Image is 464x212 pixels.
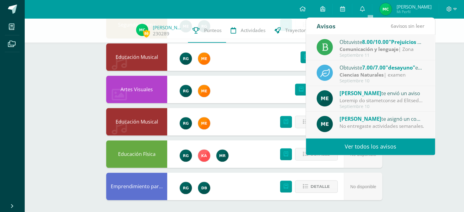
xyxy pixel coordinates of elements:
[198,85,210,97] img: bd5c7d90de01a998aac2bc4ae78bdcd9.png
[350,184,376,189] span: No disponible
[386,64,415,71] span: "desayuno"
[340,104,424,109] div: Septiembre 10
[379,3,392,15] img: 091ec1a903fc09464be450537a8867ba.png
[340,97,424,104] div: Proceso de mejoramiento de Lenguaje y Lectura: Buenas tardes respetables padres de familia y estu...
[106,76,167,103] div: Artes Visuales
[216,149,228,162] img: dcbde16094ad5605c855cf189b900fc8.png
[198,52,210,65] img: bd5c7d90de01a998aac2bc4ae78bdcd9.png
[180,85,192,97] img: 24ef3269677dd7dd963c57b86ff4a022.png
[396,9,431,14] span: Mi Perfil
[340,38,424,46] div: Obtuviste en
[340,46,424,53] div: | Zona
[204,27,221,34] span: Punteos
[153,31,169,37] a: 230289
[241,27,265,34] span: Actividades
[389,38,456,45] span: "Prejuicios y estereotipos"
[391,23,394,29] span: 6
[143,30,150,37] span: 86
[285,27,310,34] span: Trayectoria
[188,18,226,43] a: Punteos
[198,117,210,129] img: bd5c7d90de01a998aac2bc4ae78bdcd9.png
[106,43,167,71] div: Educación Musical
[180,52,192,65] img: 24ef3269677dd7dd963c57b86ff4a022.png
[340,71,384,78] strong: Ciencias Naturales
[295,180,338,193] button: Detalle
[106,173,167,200] div: Emprendimiento para la Productividad
[340,115,424,123] div: te asignó un comentario en 'Semántica y razonamiento verbal #2' para 'Comunicación y lenguaje'
[198,182,210,194] img: 2ce8b78723d74065a2fbc9da14b79a38.png
[106,108,167,135] div: Educación Musical
[362,38,389,45] span: 8.00/10.00
[340,46,398,52] strong: Comunicación y lenguaje
[391,23,424,29] span: avisos sin leer
[270,18,314,43] a: Trayectoria
[340,53,424,58] div: Septiembre 11
[311,181,330,192] span: Detalle
[340,123,424,130] div: No entregaste actividades semanales.
[340,63,424,71] div: Obtuviste en
[180,117,192,129] img: 24ef3269677dd7dd963c57b86ff4a022.png
[340,90,381,97] span: [PERSON_NAME]
[317,18,336,34] div: Avisos
[106,140,167,168] div: Educación Física
[362,64,386,71] span: 7.00/7.00
[198,149,210,162] img: 760639804b77a624a8a153f578963b33.png
[340,78,424,84] div: Septiembre 10
[396,4,431,10] span: [PERSON_NAME]
[153,24,183,31] a: [PERSON_NAME]
[340,89,424,97] div: te envió un aviso
[317,116,333,132] img: e5319dee200a4f57f0a5ff00aaca67bb.png
[340,71,424,78] div: | examen
[295,148,338,160] button: Detalle
[295,116,338,128] button: Detalle
[136,24,148,36] img: 091ec1a903fc09464be450537a8867ba.png
[317,90,333,106] img: e5319dee200a4f57f0a5ff00aaca67bb.png
[306,138,435,155] a: Ver todos los avisos
[340,115,381,122] span: [PERSON_NAME]
[180,182,192,194] img: 24ef3269677dd7dd963c57b86ff4a022.png
[180,149,192,162] img: 24ef3269677dd7dd963c57b86ff4a022.png
[226,18,270,43] a: Actividades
